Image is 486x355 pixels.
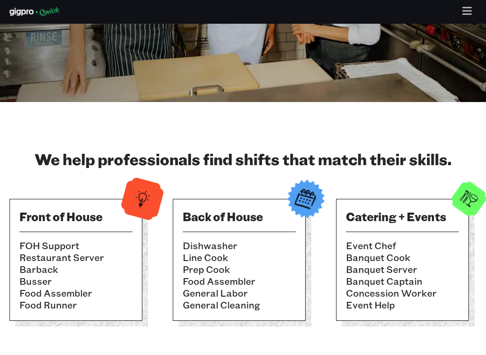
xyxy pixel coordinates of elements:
[346,252,459,264] li: Banquet Cook
[183,240,296,252] li: Dishwasher
[183,252,296,264] li: Line Cook
[19,252,132,264] li: Restaurant Server
[183,209,296,224] h3: Back of House
[346,288,459,299] li: Concession Worker
[183,299,296,311] li: General Cleaning
[19,209,132,224] h3: Front of House
[19,264,132,276] li: Barback
[183,264,296,276] li: Prep Cook
[346,299,459,311] li: Event Help
[346,209,459,224] h3: Catering + Events
[19,276,132,288] li: Busser
[346,264,459,276] li: Banquet Server
[346,276,459,288] li: Banquet Captain
[19,299,132,311] li: Food Runner
[346,240,459,252] li: Event Chef
[19,240,132,252] li: FOH Support
[9,150,477,169] h2: We help professionals find shifts that match their skills.
[19,288,132,299] li: Food Assembler
[183,276,296,288] li: Food Assembler
[183,288,296,299] li: General Labor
